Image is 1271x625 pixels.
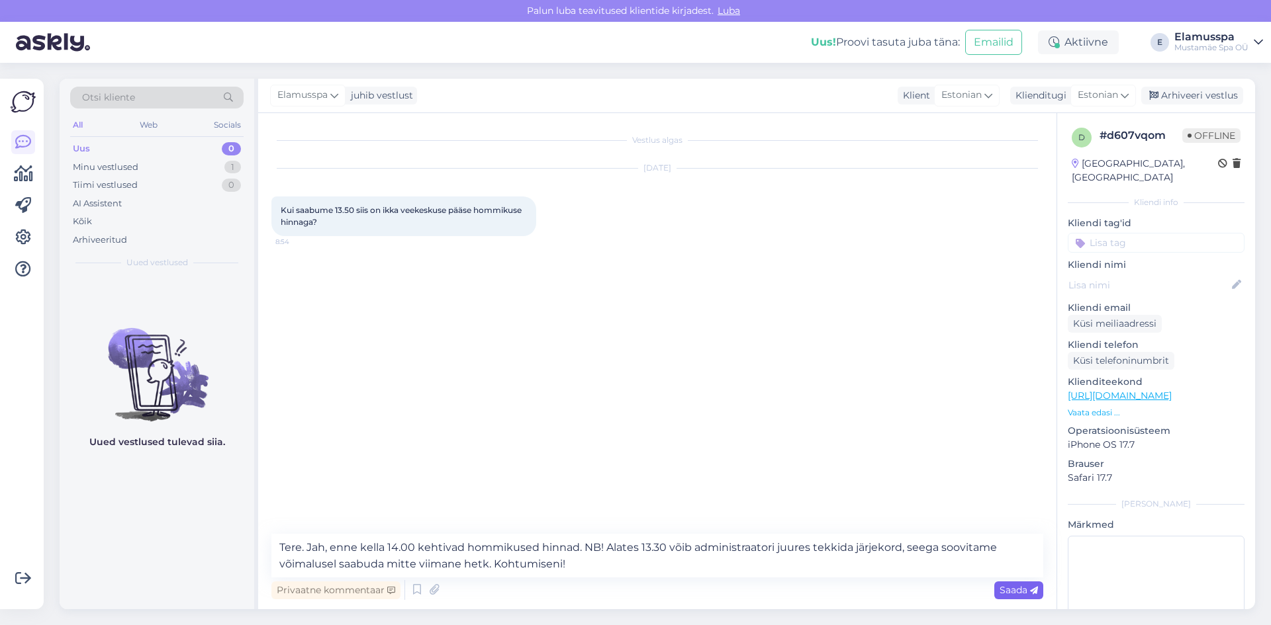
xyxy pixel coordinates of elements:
[898,89,930,103] div: Klient
[811,36,836,48] b: Uus!
[1068,375,1245,389] p: Klienditeekond
[1068,407,1245,419] p: Vaata edasi ...
[137,116,160,134] div: Web
[1068,196,1245,208] div: Kliendi info
[224,161,241,174] div: 1
[271,581,400,599] div: Privaatne kommentaar
[1068,438,1245,452] p: iPhone OS 17.7
[73,179,138,192] div: Tiimi vestlused
[73,161,138,174] div: Minu vestlused
[1068,233,1245,253] input: Lisa tag
[1068,301,1245,315] p: Kliendi email
[811,34,960,50] div: Proovi tasuta juba täna:
[70,116,85,134] div: All
[1151,33,1169,52] div: E
[1100,128,1182,144] div: # d607vqom
[11,89,36,114] img: Askly Logo
[1068,390,1172,401] a: [URL][DOMAIN_NAME]
[73,197,122,210] div: AI Assistent
[277,88,328,103] span: Elamusspa
[1068,278,1229,292] input: Lisa nimi
[1038,30,1119,54] div: Aktiivne
[82,91,135,104] span: Otsi kliente
[271,162,1043,174] div: [DATE]
[1010,89,1066,103] div: Klienditugi
[1068,457,1245,471] p: Brauser
[1182,128,1241,143] span: Offline
[1068,258,1245,272] p: Kliendi nimi
[271,534,1043,577] textarea: Tere. Jah, enne kella 14.00 kehtivad hommikused hinnad. NB! Alates 13.30 võib administraatori juu...
[1072,157,1218,185] div: [GEOGRAPHIC_DATA], [GEOGRAPHIC_DATA]
[965,30,1022,55] button: Emailid
[73,215,92,228] div: Kõik
[714,5,744,17] span: Luba
[1078,88,1118,103] span: Estonian
[1174,32,1263,53] a: ElamusspaMustamäe Spa OÜ
[281,205,524,227] span: Kui saabume 13.50 siis on ikka veekeskuse pääse hommikuse hinnaga?
[1174,32,1248,42] div: Elamusspa
[1068,471,1245,485] p: Safari 17.7
[1141,87,1243,104] div: Arhiveeri vestlus
[1068,352,1174,370] div: Küsi telefoninumbrit
[1068,216,1245,230] p: Kliendi tag'id
[1068,518,1245,532] p: Märkmed
[346,89,413,103] div: juhib vestlust
[89,435,225,449] p: Uued vestlused tulevad siia.
[1000,584,1038,596] span: Saada
[275,237,325,247] span: 8:54
[1068,424,1245,438] p: Operatsioonisüsteem
[73,142,90,155] div: Uus
[1068,315,1162,333] div: Küsi meiliaadressi
[222,179,241,192] div: 0
[1078,132,1085,142] span: d
[1068,498,1245,510] div: [PERSON_NAME]
[211,116,244,134] div: Socials
[73,233,127,247] div: Arhiveeritud
[126,257,188,269] span: Uued vestlused
[271,134,1043,146] div: Vestlus algas
[1068,338,1245,352] p: Kliendi telefon
[1174,42,1248,53] div: Mustamäe Spa OÜ
[941,88,982,103] span: Estonian
[222,142,241,155] div: 0
[60,304,254,423] img: No chats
